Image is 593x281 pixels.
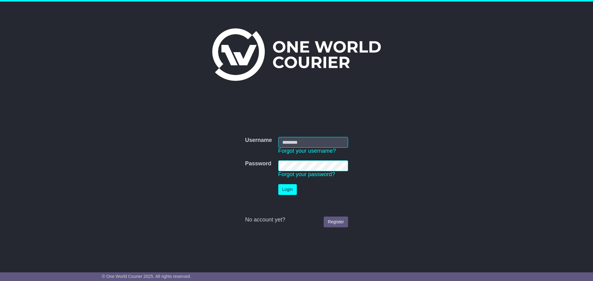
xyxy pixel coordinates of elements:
div: No account yet? [245,217,348,223]
a: Forgot your username? [278,148,336,154]
span: © One World Courier 2025. All rights reserved. [102,274,191,279]
a: Forgot your password? [278,171,335,177]
a: Register [324,217,348,227]
label: Username [245,137,272,144]
img: One World [212,28,381,81]
label: Password [245,160,271,167]
button: Login [278,184,297,195]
